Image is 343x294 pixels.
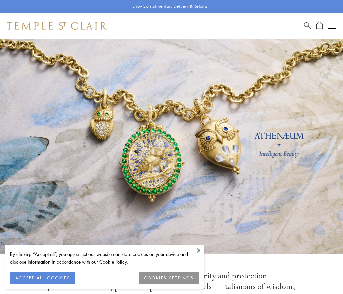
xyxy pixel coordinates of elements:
[10,272,75,284] button: ACCEPT ALL COOKIES
[7,22,107,30] img: Temple St. Clair
[328,22,336,30] button: Open navigation
[132,3,207,10] p: Enjoy Complimentary Delivery & Returns
[316,22,323,30] a: Open Shopping Bag
[139,272,199,284] button: COOKIES SETTINGS
[304,22,311,30] a: Search
[10,250,199,266] div: By clicking “Accept all”, you agree that our website can store cookies on your device and disclos...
